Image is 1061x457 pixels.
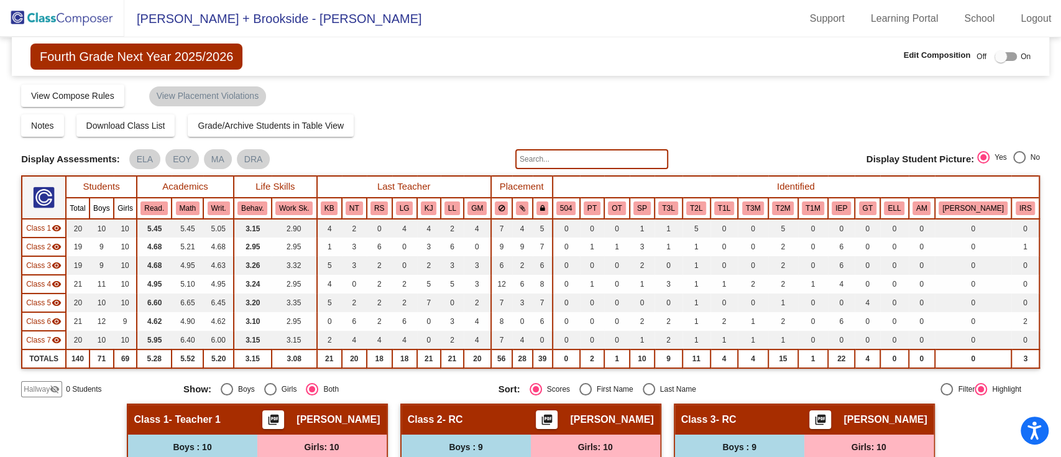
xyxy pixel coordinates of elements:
td: 2 [441,219,464,238]
button: OT [608,201,625,215]
td: Julie Freeman - Cluster [22,293,66,312]
th: Accelerated Math [909,198,935,219]
td: 3.15 [234,219,272,238]
td: 2 [392,293,417,312]
th: Cluster [855,198,880,219]
td: 0 [392,238,417,256]
td: 2 [512,256,533,275]
td: 1 [630,219,655,238]
td: 6 [491,256,512,275]
td: 2 [768,238,798,256]
td: 2 [342,219,367,238]
td: 2 [367,312,392,331]
td: 0 [367,219,392,238]
span: Class 4 [26,279,51,290]
span: Fourth Grade Next Year 2025/2026 [30,44,242,70]
mat-icon: picture_as_pdf [813,413,828,431]
td: 0 [738,256,768,275]
td: 2 [342,293,367,312]
td: 0 [604,275,630,293]
td: 0 [880,293,909,312]
th: Individualized Education Plan [828,198,855,219]
td: 6 [392,312,417,331]
button: 504 [556,201,576,215]
td: 1 [682,275,710,293]
td: 0 [553,219,580,238]
td: 0 [553,256,580,275]
td: 2.95 [272,238,317,256]
button: IEP [832,201,851,215]
td: 4.62 [203,312,234,331]
button: Writ. [208,201,230,215]
td: 0 [553,293,580,312]
td: 3.20 [234,293,272,312]
td: 4.90 [172,312,203,331]
th: Gina Morrison [464,198,490,219]
th: Girls [114,198,137,219]
th: Tier 1 ELA [710,198,738,219]
td: 6 [342,312,367,331]
button: AM [912,201,931,215]
button: T1M [802,201,824,215]
td: 4.68 [137,256,172,275]
td: 3.32 [272,256,317,275]
td: 0 [710,219,738,238]
td: 9 [114,312,137,331]
th: Keep with teacher [533,198,553,219]
td: 3 [512,293,533,312]
td: 5 [417,275,441,293]
td: 0 [935,275,1012,293]
span: View Compose Rules [31,91,114,101]
td: 4 [464,312,490,331]
td: 0 [935,293,1012,312]
td: 3.10 [234,312,272,331]
mat-chip: MA [204,149,232,169]
td: 0 [441,293,464,312]
td: 3 [342,238,367,256]
td: 0 [1011,275,1039,293]
mat-icon: picture_as_pdf [266,413,281,431]
button: NT [346,201,363,215]
td: 2 [367,293,392,312]
td: 3 [441,256,464,275]
th: Students [66,176,137,198]
td: 7 [417,293,441,312]
td: 4.95 [172,256,203,275]
td: 6 [512,275,533,293]
td: 0 [342,275,367,293]
td: Danielle Manfredi - RC [22,256,66,275]
td: 0 [630,293,655,312]
td: 4 [417,219,441,238]
th: I&RS Plan [1011,198,1039,219]
td: 0 [392,256,417,275]
td: 0 [1011,293,1039,312]
td: 2.90 [272,219,317,238]
td: 0 [798,256,828,275]
td: 0 [855,256,880,275]
button: Notes [21,114,64,137]
button: Math [176,201,200,215]
mat-chip: View Placement Violations [149,86,266,106]
td: 0 [880,256,909,275]
td: 0 [464,238,490,256]
th: Speech [630,198,655,219]
td: 9 [512,238,533,256]
td: 6 [441,238,464,256]
td: 20 [66,219,90,238]
td: 20 [66,293,90,312]
td: 5 [682,219,710,238]
td: 0 [880,219,909,238]
td: 0 [909,238,935,256]
td: 0 [512,312,533,331]
td: 0 [798,238,828,256]
th: Keep away students [491,198,512,219]
td: 0 [909,293,935,312]
td: 0 [317,312,342,331]
button: KJ [421,201,437,215]
td: 7 [533,238,553,256]
td: 0 [935,219,1012,238]
td: 2 [464,293,490,312]
mat-chip: EOY [165,149,199,169]
td: 5 [317,256,342,275]
td: 0 [604,219,630,238]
